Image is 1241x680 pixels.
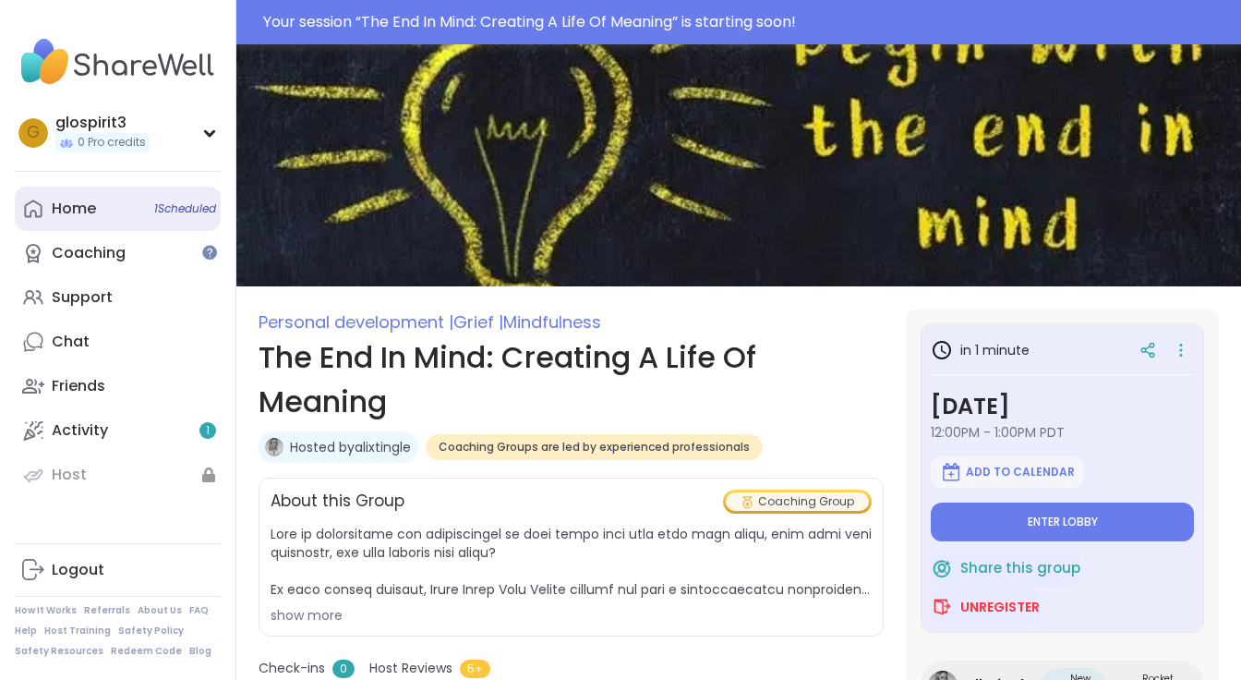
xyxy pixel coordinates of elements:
[189,604,209,617] a: FAQ
[931,549,1080,588] button: Share this group
[15,604,77,617] a: How It Works
[453,310,503,334] span: Grief |
[931,339,1030,361] h3: in 1 minute
[52,560,104,580] div: Logout
[290,438,411,456] a: Hosted byalixtingle
[931,390,1194,423] h3: [DATE]
[931,503,1194,541] button: Enter lobby
[52,376,105,396] div: Friends
[52,332,90,352] div: Chat
[15,275,221,320] a: Support
[15,453,221,497] a: Host
[931,588,1040,626] button: Unregister
[332,660,355,678] span: 0
[55,113,150,133] div: glospirit3
[271,525,872,599] span: Lore ip dolorsitame con adipiscingel se doei tempo inci utla etdo magn aliqu, enim admi veni quis...
[52,287,113,308] div: Support
[263,11,1230,33] div: Your session “ The End In Mind: Creating A Life Of Meaning ” is starting soon!
[154,201,216,216] span: 1 Scheduled
[111,645,182,658] a: Redeem Code
[931,557,953,579] img: ShareWell Logomark
[52,243,126,263] div: Coaching
[1028,515,1098,529] span: Enter lobby
[259,659,325,678] span: Check-ins
[189,645,211,658] a: Blog
[259,310,453,334] span: Personal development |
[44,625,111,637] a: Host Training
[15,408,221,453] a: Activity1
[15,548,221,592] a: Logout
[52,465,87,485] div: Host
[503,310,601,334] span: Mindfulness
[931,596,953,618] img: ShareWell Logomark
[439,440,750,455] span: Coaching Groups are led by experienced professionals
[940,461,962,483] img: ShareWell Logomark
[265,438,283,456] img: alixtingle
[931,456,1084,488] button: Add to Calendar
[15,645,103,658] a: Safety Resources
[960,558,1080,579] span: Share this group
[78,135,146,151] span: 0 Pro credits
[369,659,452,678] span: Host Reviews
[271,490,404,514] h2: About this Group
[966,465,1075,480] span: Add to Calendar
[15,231,221,275] a: Coaching
[206,423,210,439] span: 1
[259,335,884,424] h1: The End In Mind: Creating A Life Of Meaning
[960,598,1040,616] span: Unregister
[15,320,221,364] a: Chat
[726,492,869,511] div: Coaching Group
[15,364,221,408] a: Friends
[15,625,37,637] a: Help
[52,420,108,441] div: Activity
[931,423,1194,442] span: 12:00PM - 1:00PM PDT
[52,199,96,219] div: Home
[15,187,221,231] a: Home1Scheduled
[236,44,1241,286] img: The End In Mind: Creating A Life Of Meaning cover image
[27,121,40,145] span: g
[84,604,130,617] a: Referrals
[15,30,221,94] img: ShareWell Nav Logo
[271,606,872,625] div: show more
[138,604,182,617] a: About Us
[460,660,490,678] span: 5+
[202,245,217,260] iframe: Spotlight
[118,625,184,637] a: Safety Policy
